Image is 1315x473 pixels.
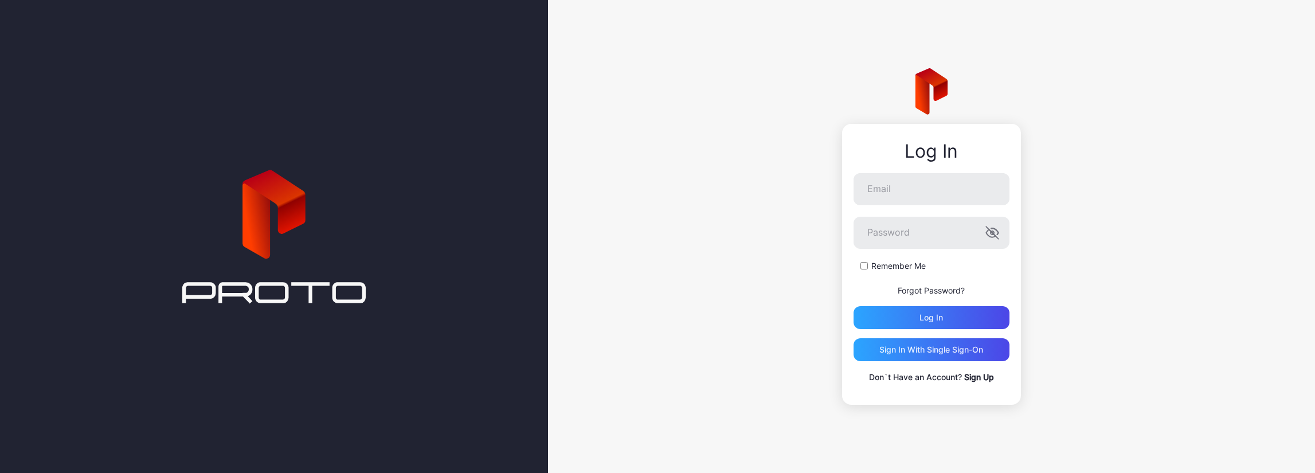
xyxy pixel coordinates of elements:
input: Password [854,217,1009,249]
button: Sign in With Single Sign-On [854,338,1009,361]
button: Log in [854,306,1009,329]
input: Email [854,173,1009,205]
div: Log In [854,141,1009,162]
label: Remember Me [871,260,926,272]
div: Sign in With Single Sign-On [879,345,983,354]
button: Password [985,226,999,240]
p: Don`t Have an Account? [854,370,1009,384]
a: Forgot Password? [898,286,965,295]
a: Sign Up [964,372,994,382]
div: Log in [919,313,943,322]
